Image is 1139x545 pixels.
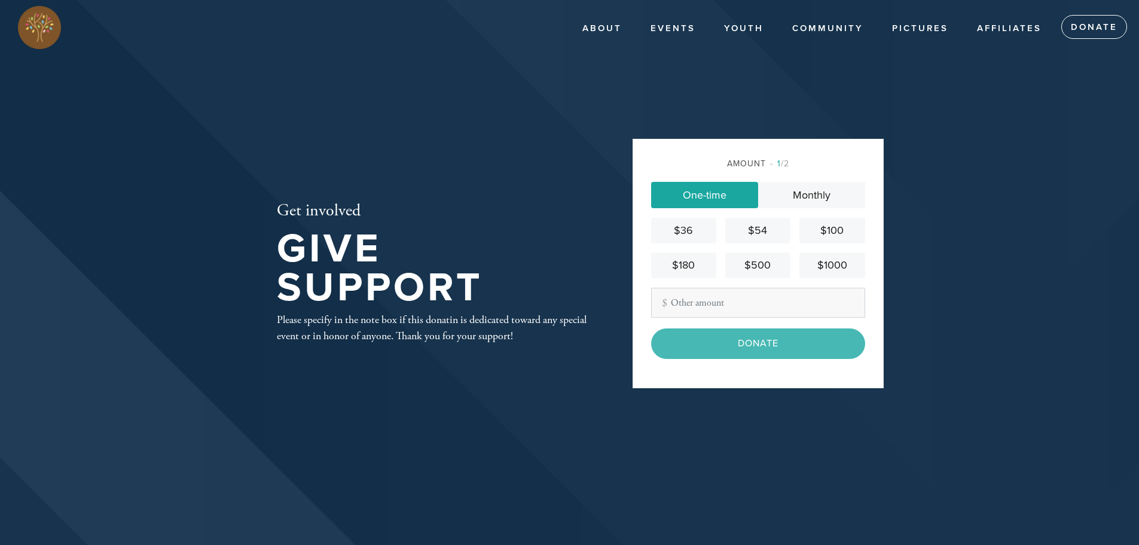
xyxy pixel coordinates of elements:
[656,257,712,273] div: $180
[651,182,758,208] a: One-time
[883,17,957,40] a: PICTURES
[1061,15,1127,39] a: Donate
[715,17,772,40] a: Youth
[18,6,61,49] img: Full%20Color%20Icon.png
[277,312,594,344] div: Please specify in the note box if this donatin is dedicated toward any special event or in honor ...
[770,159,789,169] span: /2
[968,17,1051,40] a: Affiliates
[758,182,865,208] a: Monthly
[651,288,865,318] input: Other amount
[783,17,872,40] a: Community
[730,257,786,273] div: $500
[799,218,865,243] a: $100
[725,218,790,243] a: $54
[656,223,712,239] div: $36
[651,218,716,243] a: $36
[277,201,594,221] h2: Get involved
[804,257,860,273] div: $1000
[804,223,860,239] div: $100
[777,159,781,169] span: 1
[573,17,631,40] a: About
[799,252,865,278] a: $1000
[730,223,786,239] div: $54
[651,252,716,278] a: $180
[651,157,865,170] div: Amount
[277,230,594,307] h1: Give Support
[642,17,704,40] a: Events
[725,252,790,278] a: $500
